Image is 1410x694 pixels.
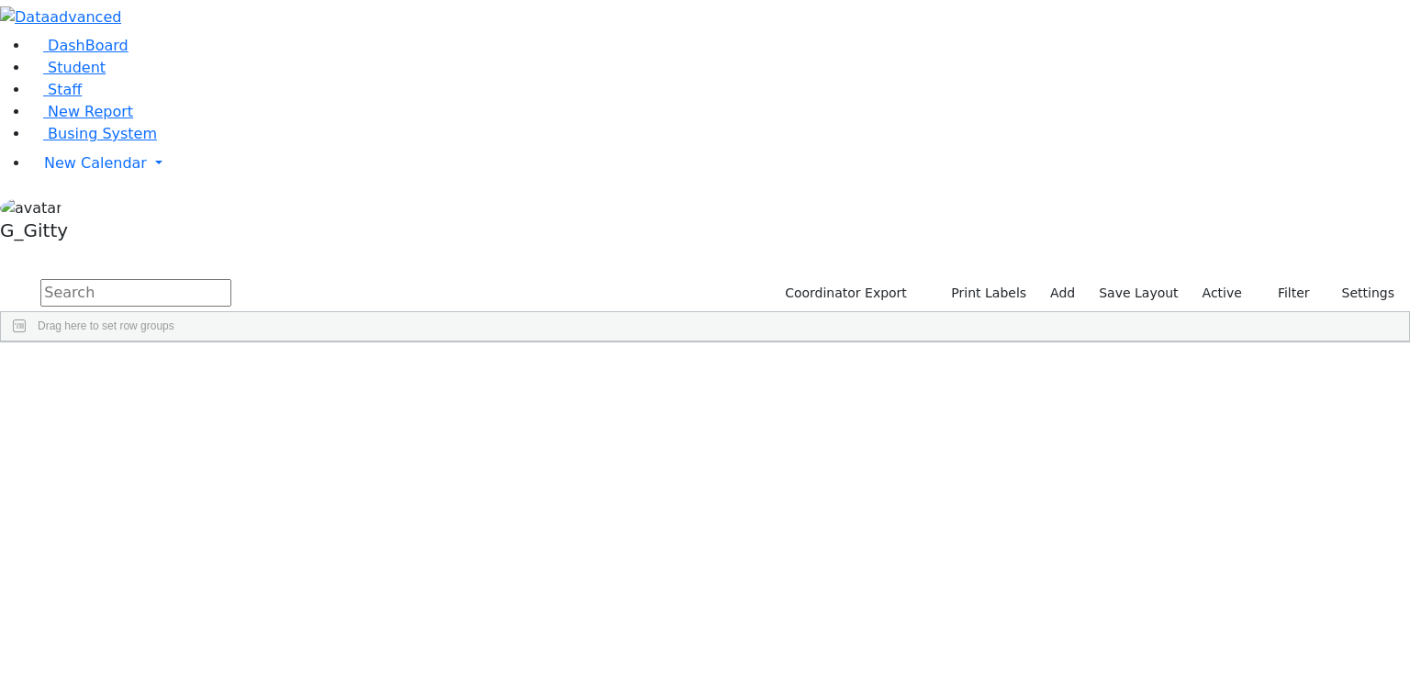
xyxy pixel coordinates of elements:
a: Student [29,59,106,76]
input: Search [40,279,231,307]
a: DashBoard [29,37,129,54]
span: Drag here to set row groups [38,319,174,332]
button: Coordinator Export [773,279,915,308]
a: Staff [29,81,82,98]
span: DashBoard [48,37,129,54]
span: New Report [48,103,133,120]
a: Add [1042,279,1083,308]
span: Student [48,59,106,76]
button: Save Layout [1091,279,1186,308]
button: Print Labels [930,279,1035,308]
a: New Calendar [29,145,1410,182]
button: Filter [1254,279,1318,308]
button: Settings [1318,279,1403,308]
a: New Report [29,103,133,120]
span: Staff [48,81,82,98]
span: New Calendar [44,154,147,172]
label: Active [1194,279,1250,308]
span: Busing System [48,125,157,142]
a: Busing System [29,125,157,142]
